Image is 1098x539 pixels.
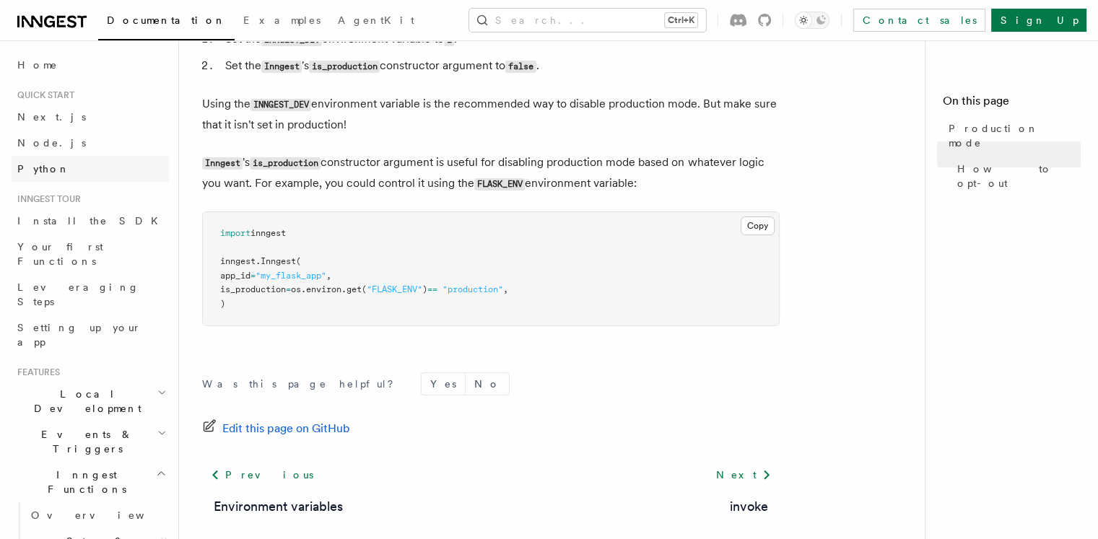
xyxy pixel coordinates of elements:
[12,462,170,502] button: Inngest Functions
[795,12,829,29] button: Toggle dark mode
[12,156,170,182] a: Python
[17,137,86,149] span: Node.js
[17,163,70,175] span: Python
[202,152,780,194] p: 's constructor argument is useful for disabling production mode based on whatever logic you want....
[220,299,225,309] span: )
[730,496,768,517] a: invoke
[469,9,706,32] button: Search...Ctrl+K
[17,281,139,307] span: Leveraging Steps
[707,462,780,488] a: Next
[220,256,256,266] span: inngest
[261,61,302,73] code: Inngest
[220,271,250,281] span: app_id
[503,284,508,294] span: ,
[250,99,311,111] code: INNGEST_DEV
[220,284,286,294] span: is_production
[329,4,423,39] a: AgentKit
[31,509,180,521] span: Overview
[214,496,343,517] a: Environment variables
[422,373,465,395] button: Yes
[221,56,780,76] li: Set the 's constructor argument to .
[427,284,437,294] span: ==
[12,208,170,234] a: Install the SDK
[443,284,503,294] span: "production"
[17,241,103,267] span: Your first Functions
[243,14,321,26] span: Examples
[951,156,1081,196] a: How to opt-out
[98,4,235,40] a: Documentation
[12,193,81,205] span: Inngest tour
[12,421,170,462] button: Events & Triggers
[17,215,167,227] span: Install the SDK
[12,274,170,315] a: Leveraging Steps
[943,115,1081,156] a: Production mode
[422,284,427,294] span: )
[250,157,321,170] code: is_production
[949,121,1081,150] span: Production mode
[12,52,170,78] a: Home
[291,284,347,294] span: os.environ.
[991,9,1086,32] a: Sign Up
[202,157,243,170] code: Inngest
[202,462,321,488] a: Previous
[202,377,404,391] p: Was this page helpful?
[250,228,286,238] span: inngest
[222,419,350,439] span: Edit this page on GitHub
[256,256,261,266] span: .
[220,228,250,238] span: import
[12,234,170,274] a: Your first Functions
[466,373,509,395] button: No
[261,34,322,46] code: INNGEST_DEV
[474,178,525,190] code: FLASK_ENV
[12,387,157,416] span: Local Development
[943,92,1081,115] h4: On this page
[12,367,60,378] span: Features
[12,381,170,421] button: Local Development
[12,427,157,456] span: Events & Triggers
[250,271,256,281] span: =
[261,256,296,266] span: Inngest
[107,14,226,26] span: Documentation
[957,162,1081,190] span: How to opt-out
[362,284,367,294] span: (
[25,502,170,528] a: Overview
[235,4,329,39] a: Examples
[12,89,74,101] span: Quick start
[17,111,86,123] span: Next.js
[505,61,536,73] code: false
[286,284,291,294] span: =
[347,284,362,294] span: get
[296,256,301,266] span: (
[12,130,170,156] a: Node.js
[12,315,170,355] a: Setting up your app
[338,14,414,26] span: AgentKit
[853,9,985,32] a: Contact sales
[665,13,697,27] kbd: Ctrl+K
[17,322,141,348] span: Setting up your app
[309,61,380,73] code: is_production
[202,419,350,439] a: Edit this page on GitHub
[367,284,422,294] span: "FLASK_ENV"
[12,104,170,130] a: Next.js
[256,271,326,281] span: "my_flask_app"
[12,468,156,496] span: Inngest Functions
[741,216,775,235] button: Copy
[17,58,58,72] span: Home
[202,94,780,135] p: Using the environment variable is the recommended way to disable production mode. But make sure t...
[326,271,331,281] span: ,
[444,34,454,46] code: 1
